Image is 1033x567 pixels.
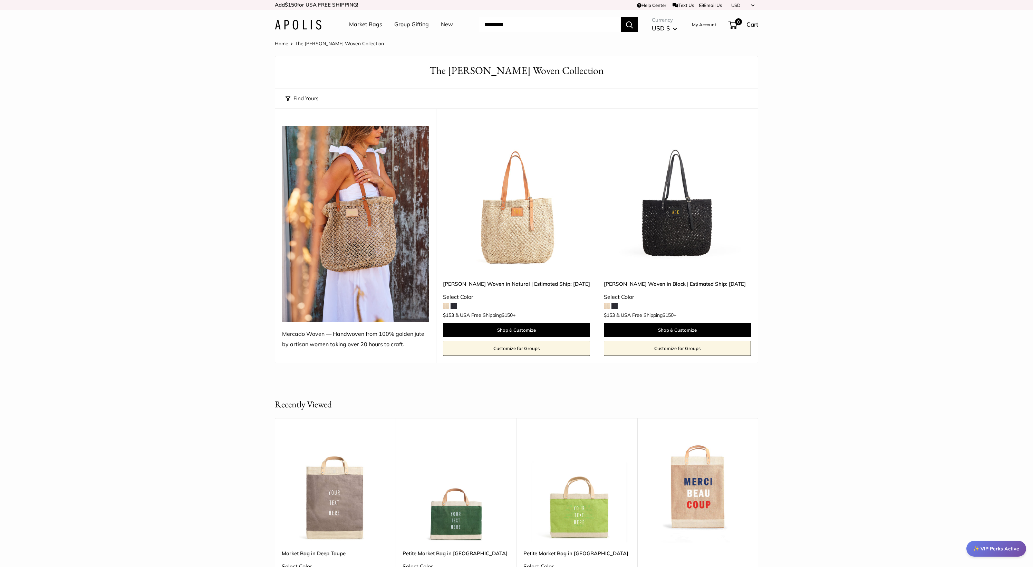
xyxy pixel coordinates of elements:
[621,17,638,32] button: Search
[275,40,288,47] a: Home
[394,19,429,30] a: Group Gifting
[443,292,590,302] div: Select Color
[604,126,751,273] img: Mercado Woven in Black | Estimated Ship: Oct. 26th
[604,341,751,356] a: Customize for Groups
[275,39,384,48] nav: Breadcrumb
[616,313,676,318] span: & USA Free Shipping +
[282,435,389,542] a: Market Bag in Deep TaupeMarket Bag in Deep Taupe
[403,435,510,542] img: description_Make it yours with custom printed text.
[275,20,321,30] img: Apolis
[443,312,454,318] span: $153
[455,313,515,318] span: & USA Free Shipping +
[966,541,1026,557] div: ✨ VIP Perks Active
[604,280,751,288] a: [PERSON_NAME] Woven in Black | Estimated Ship: [DATE]
[479,17,621,32] input: Search...
[443,280,590,288] a: [PERSON_NAME] Woven in Natural | Estimated Ship: [DATE]
[728,19,758,30] a: 0 Cart
[637,2,666,8] a: Help Center
[523,435,630,542] img: Petite Market Bag in Chartreuse
[443,126,590,273] img: Mercado Woven in Natural | Estimated Ship: Oct. 19th
[282,126,429,322] img: Mercado Woven — Handwoven from 100% golden jute by artisan women taking over 20 hours to craft.
[652,15,677,25] span: Currency
[523,549,630,557] a: Petite Market Bag in [GEOGRAPHIC_DATA]
[285,1,297,8] span: $150
[746,21,758,28] span: Cart
[349,19,382,30] a: Market Bags
[403,549,510,557] a: Petite Market Bag in [GEOGRAPHIC_DATA]
[644,435,751,542] a: description_Exclusive Collab with Clare V Market Bag in Natural for Clare V. “Merci Beau Coup”
[652,25,670,32] span: USD $
[604,292,751,302] div: Select Color
[441,19,453,30] a: New
[275,398,332,411] h2: Recently Viewed
[282,435,389,542] img: Market Bag in Deep Taupe
[663,312,674,318] span: $150
[403,435,510,542] a: description_Make it yours with custom printed text.description_Take it anywhere with easy-grip ha...
[282,329,429,350] div: Mercado Woven — Handwoven from 100% golden jute by artisan women taking over 20 hours to craft.
[443,341,590,356] a: Customize for Groups
[295,40,384,47] span: The [PERSON_NAME] Woven Collection
[731,2,741,8] span: USD
[644,435,751,542] img: description_Exclusive Collab with Clare V
[604,126,751,273] a: Mercado Woven in Black | Estimated Ship: Oct. 26thMercado Woven in Black | Estimated Ship: Oct. 26th
[604,312,615,318] span: $153
[443,323,590,337] a: Shop & Customize
[443,126,590,273] a: Mercado Woven in Natural | Estimated Ship: Oct. 19thMercado Woven in Natural | Estimated Ship: Oc...
[286,94,318,103] button: Find Yours
[286,63,747,78] h1: The [PERSON_NAME] Woven Collection
[604,323,751,337] a: Shop & Customize
[699,2,722,8] a: Email Us
[652,23,677,34] button: USD $
[692,20,716,29] a: My Account
[673,2,694,8] a: Text Us
[523,435,630,542] a: Petite Market Bag in ChartreusePetite Market Bag in Chartreuse
[735,18,742,25] span: 0
[282,549,389,557] a: Market Bag in Deep Taupe
[502,312,513,318] span: $150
